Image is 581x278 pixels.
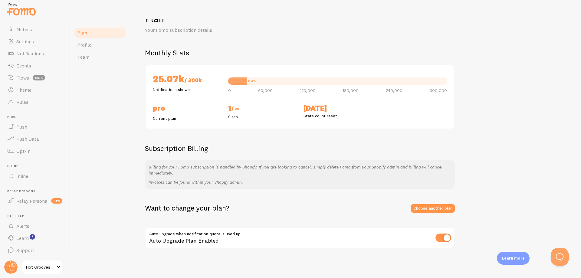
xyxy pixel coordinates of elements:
p: Invoices can be found within your Shopify admin. [149,179,451,185]
span: Support [16,247,34,253]
a: Theme [4,84,66,96]
span: Inline [7,164,66,168]
span: Push [16,124,27,130]
span: Inline [16,173,28,179]
p: Stats count reset [304,113,372,119]
a: Events [4,60,66,72]
a: Notifications [4,47,66,60]
p: Notifications shown [153,87,221,93]
span: 0 [228,88,231,93]
span: / ∞ [231,105,239,112]
h2: [DATE] [304,103,372,113]
p: Sites [228,114,296,120]
p: Learn more [502,255,525,261]
h2: 25.07k [153,73,221,87]
span: Team [77,54,90,60]
span: Push Data [16,136,39,142]
p: Current plan [153,115,221,121]
a: Alerts [4,220,66,232]
span: Events [16,63,31,69]
div: Learn more [497,252,530,265]
p: Your Fomo subscription details [145,27,290,34]
h2: PRO [153,103,221,113]
a: Push [4,121,66,133]
span: 240,000 [386,88,402,93]
span: Alerts [16,223,29,229]
span: Learn [16,235,29,241]
span: Flows [16,75,29,81]
h2: Want to change your plan? [145,203,229,213]
a: Inline [4,170,66,182]
a: Learn [4,232,66,244]
h2: Monthly Stats [145,48,566,57]
span: Settings [16,38,34,44]
span: Notifications [16,51,44,57]
span: Push [7,115,66,119]
span: 120,000 [300,88,316,93]
span: Plan [77,30,87,36]
span: Relay Persona [7,189,66,193]
p: Billing for your Fomo subscription is handled by Shopify. If you are looking to cancel, simply de... [149,164,451,176]
div: Auto Upgrade Plan Enabled [145,227,455,249]
a: Opt-In [4,145,66,157]
span: Profile [77,42,91,48]
span: Hot Grooves [26,263,55,271]
a: Relay Persona new [4,195,66,207]
a: Support [4,244,66,256]
a: Settings [4,35,66,47]
a: Flows beta [4,72,66,84]
span: / 300k [184,77,202,84]
a: Hot Grooves [22,260,63,274]
a: Rules [4,96,66,108]
a: Metrics [4,23,66,35]
span: 180,000 [343,88,359,93]
span: 60,000 [258,88,273,93]
a: Team [74,51,126,63]
span: Rules [16,99,28,105]
h2: Subscription Billing [145,144,455,153]
span: Metrics [16,26,32,32]
span: Opt-In [16,148,31,154]
span: Get Help [7,214,66,218]
img: fomo-relay-logo-orange.svg [6,2,37,17]
a: Plan [74,27,126,39]
a: Push Data [4,133,66,145]
a: Choose another plan [411,204,455,213]
span: beta [33,75,45,80]
div: 8.4% [248,79,257,83]
span: new [51,198,62,204]
span: Theme [16,87,31,93]
span: Relay Persona [16,198,48,204]
iframe: Help Scout Beacon - Open [551,248,569,266]
a: Profile [74,39,126,51]
span: 300,000 [430,88,447,93]
h2: 1 [228,103,296,114]
svg: <p>Watch New Feature Tutorials!</p> [30,234,35,240]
